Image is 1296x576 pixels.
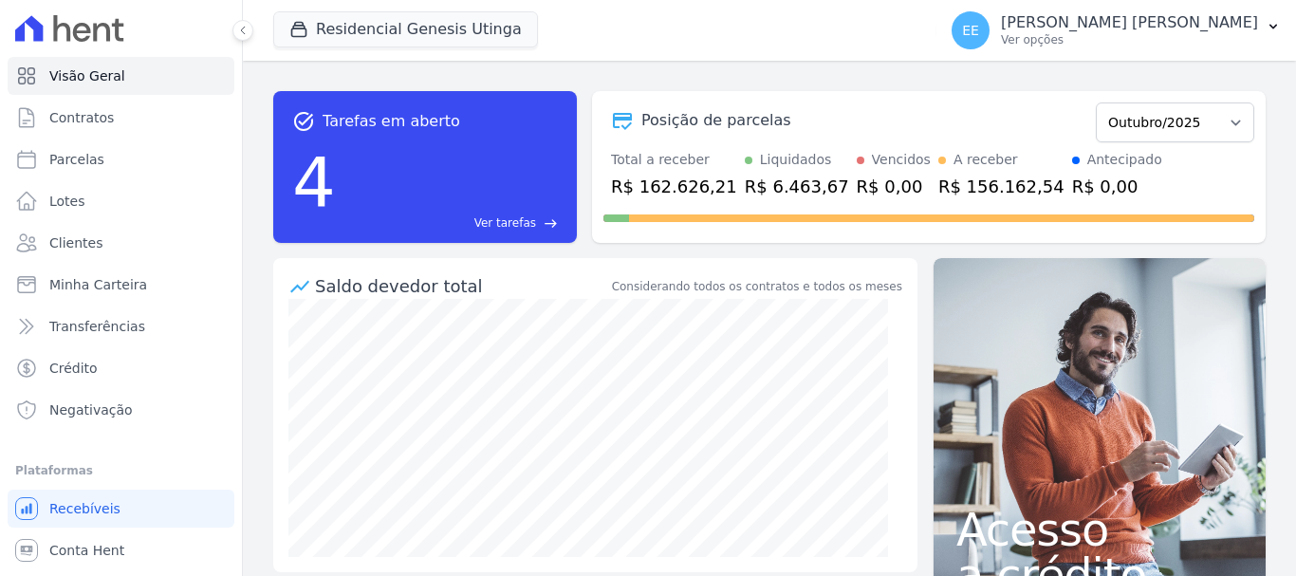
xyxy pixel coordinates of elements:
[8,182,234,220] a: Lotes
[8,266,234,304] a: Minha Carteira
[49,275,147,294] span: Minha Carteira
[760,150,832,170] div: Liquidados
[49,233,102,252] span: Clientes
[8,140,234,178] a: Parcelas
[49,150,104,169] span: Parcelas
[49,400,133,419] span: Negativação
[872,150,931,170] div: Vencidos
[273,11,538,47] button: Residencial Genesis Utinga
[8,99,234,137] a: Contratos
[544,216,558,231] span: east
[8,531,234,569] a: Conta Hent
[8,307,234,345] a: Transferências
[641,109,791,132] div: Posição de parcelas
[1001,13,1258,32] p: [PERSON_NAME] [PERSON_NAME]
[49,66,125,85] span: Visão Geral
[8,391,234,429] a: Negativação
[343,214,558,232] a: Ver tarefas east
[292,133,336,232] div: 4
[474,214,536,232] span: Ver tarefas
[611,174,737,199] div: R$ 162.626,21
[956,507,1243,552] span: Acesso
[962,24,979,37] span: EE
[745,174,849,199] div: R$ 6.463,67
[49,359,98,378] span: Crédito
[612,278,902,295] div: Considerando todos os contratos e todos os meses
[611,150,737,170] div: Total a receber
[1072,174,1162,199] div: R$ 0,00
[315,273,608,299] div: Saldo devedor total
[8,490,234,528] a: Recebíveis
[1087,150,1162,170] div: Antecipado
[49,108,114,127] span: Contratos
[8,57,234,95] a: Visão Geral
[938,174,1065,199] div: R$ 156.162,54
[49,541,124,560] span: Conta Hent
[857,174,931,199] div: R$ 0,00
[15,459,227,482] div: Plataformas
[323,110,460,133] span: Tarefas em aberto
[8,224,234,262] a: Clientes
[8,349,234,387] a: Crédito
[936,4,1296,57] button: EE [PERSON_NAME] [PERSON_NAME] Ver opções
[1001,32,1258,47] p: Ver opções
[292,110,315,133] span: task_alt
[49,317,145,336] span: Transferências
[953,150,1018,170] div: A receber
[49,499,120,518] span: Recebíveis
[49,192,85,211] span: Lotes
